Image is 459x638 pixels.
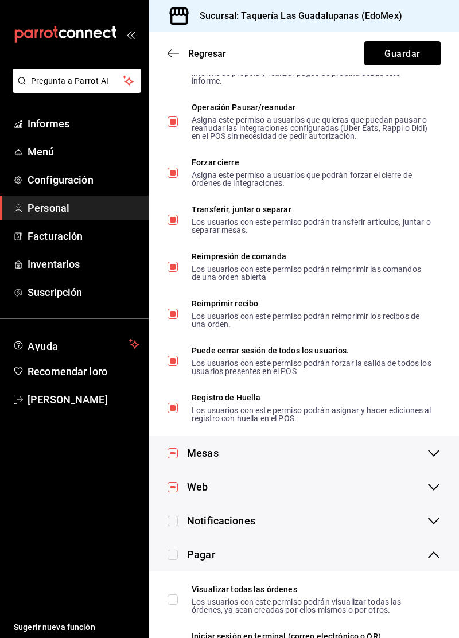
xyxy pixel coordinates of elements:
font: Asigna este permiso a usuarios que podrán forzar el cierre de órdenes de integraciones. [192,170,412,188]
font: Registro de Huella [192,393,260,402]
font: Los usuarios con este permiso podrán visualizar todas las órdenes, ya sean creadas por ellos mism... [192,597,402,614]
font: Informes [28,118,69,130]
font: Mesas [187,447,219,459]
font: Los usuarios con este permiso podrán transferir artículos, juntar o separar mesas. [192,217,431,235]
font: Pagar [187,548,215,561]
font: Suscripción [28,286,82,298]
font: Forzar cierre [192,158,239,167]
font: Los usuarios con este permiso podrán reimprimir los recibos de una orden. [192,312,419,329]
button: Regresar [168,48,226,59]
font: Web [187,481,208,493]
font: Regresar [188,48,226,59]
font: Los usuarios con este permiso podrán asignar y hacer ediciones al registro con huella en el POS. [192,406,431,423]
font: Ayuda [28,340,59,352]
font: [PERSON_NAME] [28,394,108,406]
font: Operación Pausar/reanudar [192,103,295,112]
font: Configuración [28,174,94,186]
a: Pregunta a Parrot AI [8,83,141,95]
font: Menú [28,146,55,158]
font: Los usuarios con este permiso podrán reimprimir las comandos de una orden abierta [192,264,421,282]
font: Asigna este permiso a usuarios que quieras que puedan pausar o reanudar las integraciones configu... [192,115,428,141]
font: Visualizar todas las órdenes [192,585,297,594]
font: Puede cerrar sesión de todos los usuarios. [192,346,349,355]
font: Los usuarios con este permiso podrán forzar la salida de todos los usuarios presentes en el POS [192,359,431,376]
font: Notificaciones [187,515,255,527]
font: Facturación [28,230,83,242]
font: Reimprimir recibo [192,299,258,308]
font: Transferir, juntar o separar [192,205,291,214]
font: Reimpresión de comanda [192,252,286,261]
font: Sugerir nueva función [14,623,95,632]
button: abrir_cajón_menú [126,30,135,39]
button: Guardar [364,41,441,65]
button: Pregunta a Parrot AI [13,69,141,93]
font: Inventarios [28,258,80,270]
font: Personal [28,202,69,214]
font: Pregunta a Parrot AI [31,76,109,85]
font: Sucursal: Taquería Las Guadalupanas (EdoMex) [200,10,402,21]
font: Guardar [384,48,420,59]
font: Recomendar loro [28,365,107,378]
